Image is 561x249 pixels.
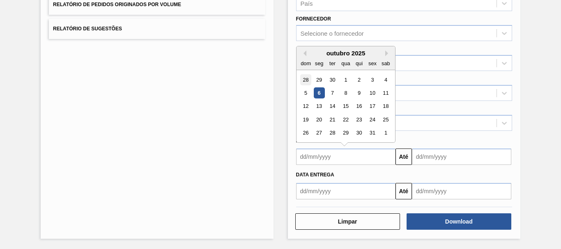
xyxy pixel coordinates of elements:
[353,58,364,69] div: qui
[353,87,364,98] div: Choose quinta-feira, 9 de outubro de 2025
[326,87,338,98] div: Choose terça-feira, 7 de outubro de 2025
[296,16,331,22] label: Fornecedor
[340,58,351,69] div: qua
[326,74,338,85] div: Choose terça-feira, 30 de setembro de 2025
[367,128,378,139] div: Choose sexta-feira, 31 de outubro de 2025
[300,101,311,112] div: Choose domingo, 12 de outubro de 2025
[300,74,311,85] div: Choose domingo, 28 de setembro de 2025
[353,114,364,125] div: Choose quinta-feira, 23 de outubro de 2025
[313,101,324,112] div: Choose segunda-feira, 13 de outubro de 2025
[407,213,511,230] button: Download
[313,114,324,125] div: Choose segunda-feira, 20 de outubro de 2025
[395,183,412,199] button: Até
[296,172,334,178] span: Data Entrega
[313,74,324,85] div: Choose segunda-feira, 29 de setembro de 2025
[296,183,395,199] input: dd/mm/yyyy
[300,114,311,125] div: Choose domingo, 19 de outubro de 2025
[340,101,351,112] div: Choose quarta-feira, 15 de outubro de 2025
[53,2,181,7] span: Relatório de Pedidos Originados por Volume
[412,148,511,165] input: dd/mm/yyyy
[367,74,378,85] div: Choose sexta-feira, 3 de outubro de 2025
[296,148,395,165] input: dd/mm/yyyy
[300,58,311,69] div: dom
[53,26,122,32] span: Relatório de Sugestões
[380,114,391,125] div: Choose sábado, 25 de outubro de 2025
[326,114,338,125] div: Choose terça-feira, 21 de outubro de 2025
[301,50,306,56] button: Previous Month
[340,87,351,98] div: Choose quarta-feira, 8 de outubro de 2025
[380,101,391,112] div: Choose sábado, 18 de outubro de 2025
[353,101,364,112] div: Choose quinta-feira, 16 de outubro de 2025
[301,30,364,37] div: Selecione o fornecedor
[340,114,351,125] div: Choose quarta-feira, 22 de outubro de 2025
[385,50,391,56] button: Next Month
[412,183,511,199] input: dd/mm/yyyy
[326,58,338,69] div: ter
[353,128,364,139] div: Choose quinta-feira, 30 de outubro de 2025
[326,128,338,139] div: Choose terça-feira, 28 de outubro de 2025
[295,213,400,230] button: Limpar
[353,74,364,85] div: Choose quinta-feira, 2 de outubro de 2025
[300,128,311,139] div: Choose domingo, 26 de outubro de 2025
[380,128,391,139] div: Choose sábado, 1 de novembro de 2025
[326,101,338,112] div: Choose terça-feira, 14 de outubro de 2025
[313,128,324,139] div: Choose segunda-feira, 27 de outubro de 2025
[340,74,351,85] div: Choose quarta-feira, 1 de outubro de 2025
[367,114,378,125] div: Choose sexta-feira, 24 de outubro de 2025
[313,58,324,69] div: seg
[49,19,265,39] button: Relatório de Sugestões
[367,101,378,112] div: Choose sexta-feira, 17 de outubro de 2025
[297,50,395,57] div: outubro 2025
[395,148,412,165] button: Até
[300,87,311,98] div: Choose domingo, 5 de outubro de 2025
[340,128,351,139] div: Choose quarta-feira, 29 de outubro de 2025
[380,87,391,98] div: Choose sábado, 11 de outubro de 2025
[367,58,378,69] div: sex
[313,87,324,98] div: Choose segunda-feira, 6 de outubro de 2025
[380,58,391,69] div: sab
[299,73,392,139] div: month 2025-10
[367,87,378,98] div: Choose sexta-feira, 10 de outubro de 2025
[380,74,391,85] div: Choose sábado, 4 de outubro de 2025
